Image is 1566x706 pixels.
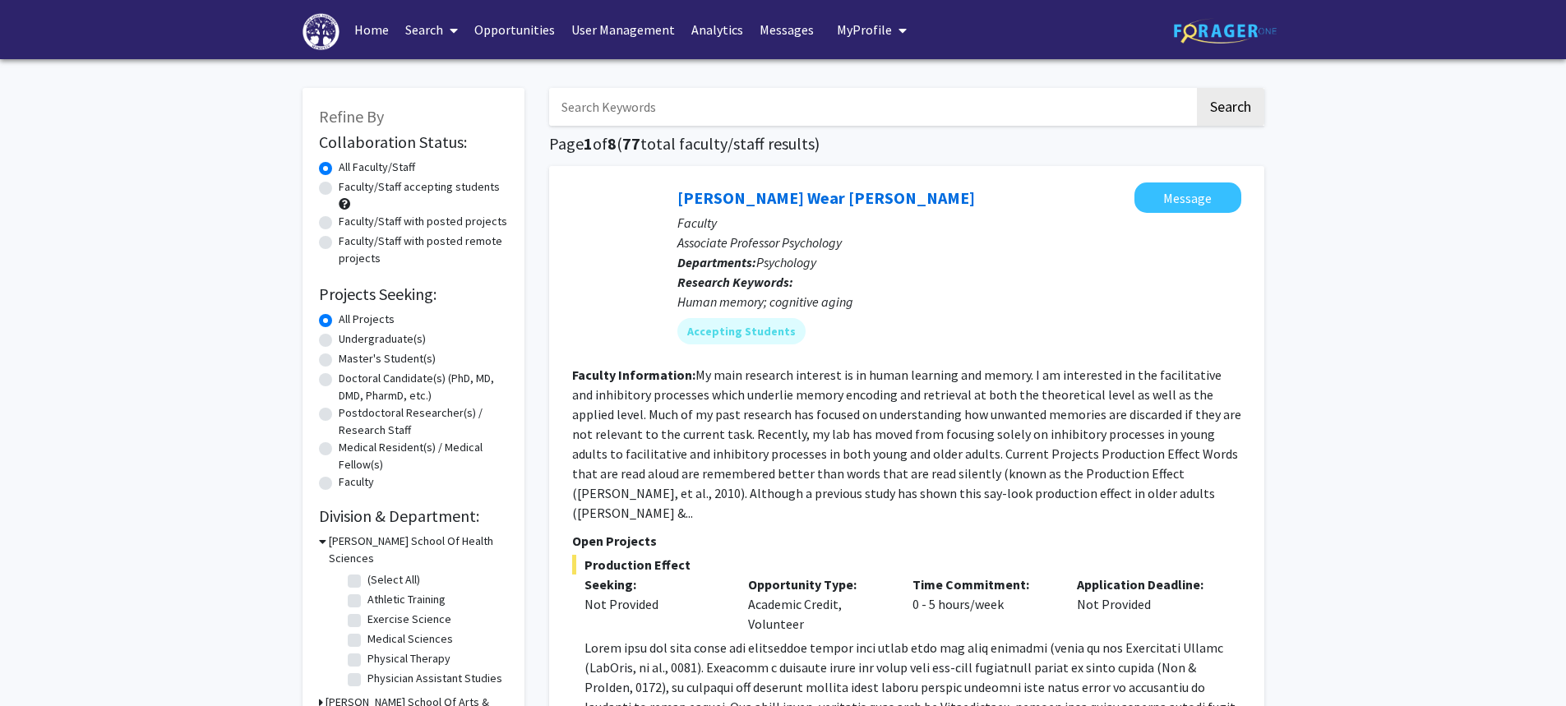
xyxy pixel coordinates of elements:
[563,1,683,58] a: User Management
[339,439,508,473] label: Medical Resident(s) / Medical Fellow(s)
[900,574,1065,634] div: 0 - 5 hours/week
[319,106,384,127] span: Refine By
[1174,18,1277,44] img: ForagerOne Logo
[751,1,822,58] a: Messages
[683,1,751,58] a: Analytics
[622,133,640,154] span: 77
[303,13,340,50] img: High Point University Logo
[1134,182,1241,213] button: Message Kimberly Wear Jones
[572,531,1241,551] p: Open Projects
[339,178,500,196] label: Faculty/Staff accepting students
[1077,574,1217,594] p: Application Deadline:
[466,1,563,58] a: Opportunities
[397,1,466,58] a: Search
[756,254,816,270] span: Psychology
[367,630,453,648] label: Medical Sciences
[339,159,415,176] label: All Faculty/Staff
[339,350,436,367] label: Master's Student(s)
[677,187,975,208] a: [PERSON_NAME] Wear [PERSON_NAME]
[912,574,1052,594] p: Time Commitment:
[736,574,900,634] div: Academic Credit, Volunteer
[339,370,508,404] label: Doctoral Candidate(s) (PhD, MD, DMD, PharmD, etc.)
[339,330,426,348] label: Undergraduate(s)
[572,367,1241,521] fg-read-more: My main research interest is in human learning and memory. I am interested in the facilitative an...
[837,21,892,38] span: My Profile
[367,650,450,667] label: Physical Therapy
[584,133,593,154] span: 1
[12,632,70,694] iframe: Chat
[367,670,502,687] label: Physician Assistant Studies
[677,233,1241,252] p: Associate Professor Psychology
[549,88,1194,126] input: Search Keywords
[748,574,888,594] p: Opportunity Type:
[677,213,1241,233] p: Faculty
[677,254,756,270] b: Departments:
[584,594,724,614] div: Not Provided
[367,591,446,608] label: Athletic Training
[572,367,695,383] b: Faculty Information:
[329,533,508,567] h3: [PERSON_NAME] School Of Health Sciences
[319,132,508,152] h2: Collaboration Status:
[346,1,397,58] a: Home
[319,506,508,526] h2: Division & Department:
[677,274,793,290] b: Research Keywords:
[1197,88,1264,126] button: Search
[339,213,507,230] label: Faculty/Staff with posted projects
[677,318,806,344] mat-chip: Accepting Students
[607,133,617,154] span: 8
[572,555,1241,574] span: Production Effect
[549,134,1264,154] h1: Page of ( total faculty/staff results)
[1065,574,1229,634] div: Not Provided
[584,574,724,594] p: Seeking:
[367,611,451,628] label: Exercise Science
[339,311,395,328] label: All Projects
[367,571,420,588] label: (Select All)
[339,404,508,439] label: Postdoctoral Researcher(s) / Research Staff
[339,473,374,491] label: Faculty
[319,284,508,304] h2: Projects Seeking:
[677,292,1241,311] div: Human memory; cognitive aging
[339,233,508,267] label: Faculty/Staff with posted remote projects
